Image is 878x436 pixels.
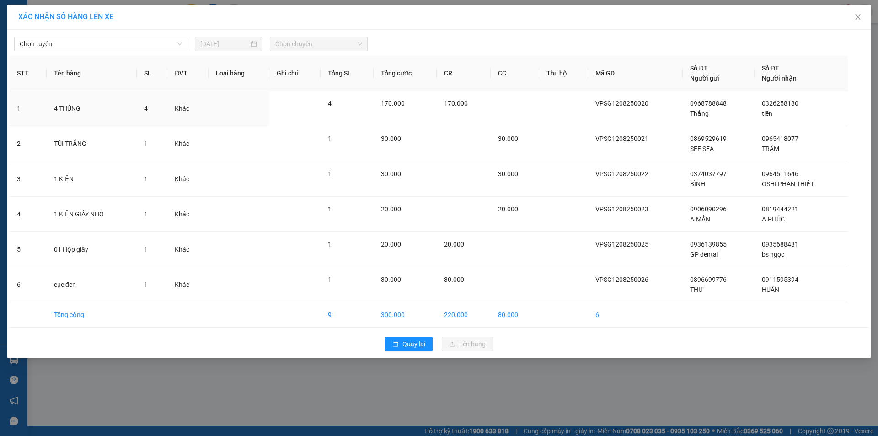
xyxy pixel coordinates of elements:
span: Số ĐT [762,65,779,72]
span: VPSG1208250021 [595,135,648,142]
span: Chọn chuyến [275,37,362,51]
span: 4 [144,105,148,112]
th: CC [491,56,539,91]
span: 1 [328,135,332,142]
td: 9 [321,302,374,328]
span: tiến [762,110,772,117]
span: 1 [144,281,148,288]
span: 0936139855 [690,241,727,248]
span: 30.000 [381,135,401,142]
span: OSHI PHAN THIẾT [762,180,814,188]
span: THƯ [690,286,704,293]
td: Khác [167,91,208,126]
span: VPSG1208250026 [595,276,648,283]
td: 4 [10,197,47,232]
span: Người gửi [690,75,719,82]
span: 0326258180 [762,100,798,107]
td: Tổng cộng [47,302,137,328]
th: CR [437,56,490,91]
span: 0374037797 [690,170,727,178]
td: 6 [588,302,683,328]
span: close [854,13,862,21]
td: 01 Hộp giấy [47,232,137,267]
span: 0965418077 [762,135,798,142]
span: 30.000 [381,276,401,283]
span: 0911595394 [762,276,798,283]
span: 1 [328,241,332,248]
td: 5 [10,232,47,267]
th: STT [10,56,47,91]
span: 30.000 [498,170,518,178]
span: 30.000 [381,170,401,178]
span: VPSG1208250022 [595,170,648,178]
span: 0935688481 [762,241,798,248]
span: bs ngọc [762,251,784,258]
td: 300.000 [374,302,437,328]
td: Khác [167,197,208,232]
span: 1 [328,205,332,213]
span: 1 [144,210,148,218]
th: Ghi chú [269,56,321,91]
input: 12/08/2025 [200,39,249,49]
span: BÌNH [690,180,705,188]
span: 20.000 [381,241,401,248]
span: VPSG1208250020 [595,100,648,107]
span: 30.000 [444,276,464,283]
span: 20.000 [498,205,518,213]
span: 1 [328,276,332,283]
span: 4 [328,100,332,107]
td: 1 [10,91,47,126]
span: 0869529619 [690,135,727,142]
span: 170.000 [381,100,405,107]
span: SEE SEA [690,145,714,152]
span: Thắng [690,110,709,117]
span: 0968788848 [690,100,727,107]
span: Người nhận [762,75,797,82]
td: Khác [167,232,208,267]
span: 0964511646 [762,170,798,178]
span: Chọn tuyến [20,37,182,51]
span: 30.000 [498,135,518,142]
td: 1 KIỆN GIẤY NHỎ [47,197,137,232]
span: A.MẪN [690,215,710,223]
td: Khác [167,126,208,161]
th: Thu hộ [539,56,589,91]
span: 170.000 [444,100,468,107]
td: 2 [10,126,47,161]
span: 1 [144,246,148,253]
th: Tổng cước [374,56,437,91]
span: rollback [392,341,399,348]
td: cục đen [47,267,137,302]
span: 1 [144,175,148,183]
td: 1 KIỆN [47,161,137,197]
span: 1 [328,170,332,178]
span: 0819444221 [762,205,798,213]
span: VPSG1208250023 [595,205,648,213]
span: XÁC NHẬN SỐ HÀNG LÊN XE [18,12,113,21]
td: 3 [10,161,47,197]
span: HUÂN [762,286,779,293]
th: Tên hàng [47,56,137,91]
span: 1 [144,140,148,147]
span: 20.000 [381,205,401,213]
th: Mã GD [588,56,683,91]
th: Tổng SL [321,56,374,91]
th: Loại hàng [209,56,269,91]
td: 6 [10,267,47,302]
th: SL [137,56,167,91]
td: TÚI TRẮNG [47,126,137,161]
span: TRÂM [762,145,779,152]
button: Close [845,5,871,30]
span: VPSG1208250025 [595,241,648,248]
span: 0896699776 [690,276,727,283]
td: 80.000 [491,302,539,328]
td: 220.000 [437,302,490,328]
button: uploadLên hàng [442,337,493,351]
td: 4 THÙNG [47,91,137,126]
span: A.PHÚC [762,215,785,223]
td: Khác [167,161,208,197]
button: rollbackQuay lại [385,337,433,351]
span: 20.000 [444,241,464,248]
span: 0906090296 [690,205,727,213]
span: Số ĐT [690,65,707,72]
